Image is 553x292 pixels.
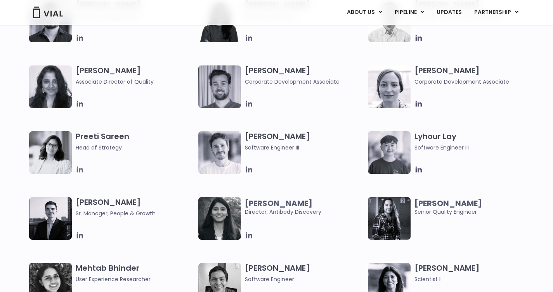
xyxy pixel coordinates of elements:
[245,77,364,86] span: Corporate Development Associate
[29,197,72,240] img: Smiling man named Owen
[245,65,364,86] h3: [PERSON_NAME]
[29,131,72,174] img: Image of smiling woman named Pree
[29,65,72,108] img: Headshot of smiling woman named Bhavika
[245,143,364,152] span: Software Engineer III
[76,209,195,218] span: Sr. Manager, People & Growth
[76,263,195,283] h3: Mehtab Bhinder
[414,131,534,152] h3: Lyhour Lay
[198,65,241,108] img: Image of smiling man named Thomas
[76,131,195,152] h3: Preeti Sareen
[198,197,241,240] img: Headshot of smiling woman named Swati
[468,6,525,19] a: PARTNERSHIPMenu Toggle
[76,65,195,86] h3: [PERSON_NAME]
[341,6,388,19] a: ABOUT USMenu Toggle
[414,199,534,216] span: Senior Quality Engineer
[414,198,482,209] b: [PERSON_NAME]
[245,199,364,216] span: Director, Antibody Discovery
[388,6,430,19] a: PIPELINEMenu Toggle
[368,65,411,108] img: Headshot of smiling woman named Beatrice
[245,275,364,283] span: Software Engineer
[76,275,195,283] span: User Experience Researcher
[245,131,364,152] h3: [PERSON_NAME]
[414,65,534,86] h3: [PERSON_NAME]
[414,263,534,283] h3: [PERSON_NAME]
[414,275,534,283] span: Scientist II
[32,7,63,18] img: Vial Logo
[414,143,534,152] span: Software Engineer III
[245,198,312,209] b: [PERSON_NAME]
[76,143,195,152] span: Head of Strategy
[430,6,468,19] a: UPDATES
[414,77,534,86] span: Corporate Development Associate
[76,197,195,218] h3: [PERSON_NAME]
[76,77,195,86] span: Associate Director of Quality
[245,263,364,283] h3: [PERSON_NAME]
[198,131,241,174] img: Headshot of smiling man named Fran
[368,131,411,174] img: Ly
